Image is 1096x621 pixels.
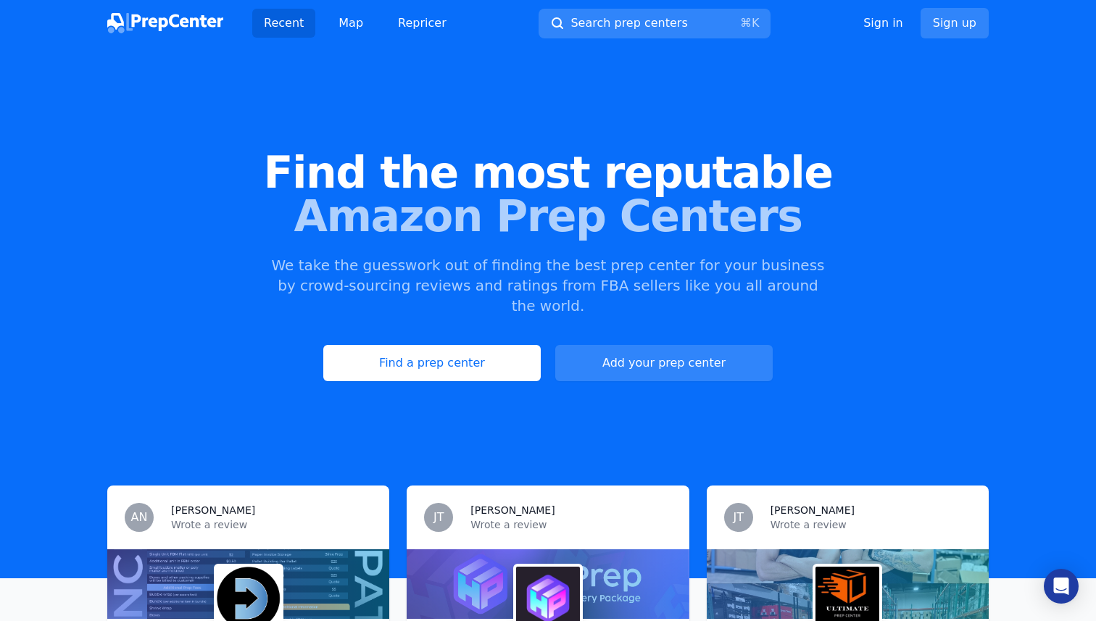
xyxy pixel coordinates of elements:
[323,345,541,381] a: Find a prep center
[270,255,826,316] p: We take the guesswork out of finding the best prep center for your business by crowd-sourcing rev...
[740,16,752,30] kbd: ⌘
[386,9,458,38] a: Repricer
[752,16,760,30] kbd: K
[470,503,555,517] h3: [PERSON_NAME]
[570,14,687,32] span: Search prep centers
[327,9,375,38] a: Map
[171,517,372,532] p: Wrote a review
[863,14,903,32] a: Sign in
[23,151,1073,194] span: Find the most reputable
[252,9,315,38] a: Recent
[1044,569,1079,604] div: Open Intercom Messenger
[131,512,148,523] span: AN
[921,8,989,38] a: Sign up
[733,512,744,523] span: JT
[470,517,671,532] p: Wrote a review
[771,503,855,517] h3: [PERSON_NAME]
[433,512,444,523] span: JT
[539,9,771,38] button: Search prep centers⌘K
[555,345,773,381] a: Add your prep center
[23,194,1073,238] span: Amazon Prep Centers
[107,13,223,33] img: PrepCenter
[171,503,255,517] h3: [PERSON_NAME]
[771,517,971,532] p: Wrote a review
